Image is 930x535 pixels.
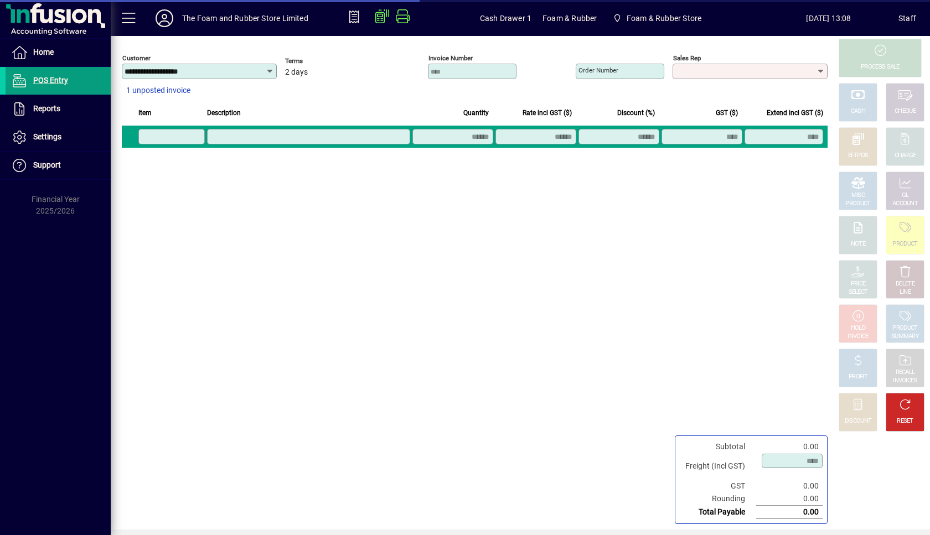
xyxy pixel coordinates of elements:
[578,66,618,74] mat-label: Order number
[285,68,308,77] span: 2 days
[898,9,916,27] div: Staff
[207,107,241,119] span: Description
[716,107,738,119] span: GST ($)
[523,107,572,119] span: Rate incl GST ($)
[480,9,531,27] span: Cash Drawer 1
[892,324,917,333] div: PRODUCT
[845,200,870,208] div: PRODUCT
[6,39,111,66] a: Home
[845,417,871,425] div: DISCOUNT
[851,280,866,288] div: PRICE
[892,200,918,208] div: ACCOUNT
[848,333,868,341] div: INVOICE
[893,377,917,385] div: INVOICES
[848,152,869,160] div: EFTPOS
[851,191,865,200] div: MISC
[861,63,900,71] div: PROCESS SALE
[767,107,823,119] span: Extend incl GST ($)
[896,368,915,377] div: RECALL
[851,107,865,116] div: CASH
[6,123,111,151] a: Settings
[138,107,152,119] span: Item
[33,104,60,113] span: Reports
[617,107,655,119] span: Discount (%)
[851,240,865,248] div: NOTE
[895,152,916,160] div: CHARGE
[902,191,909,200] div: GL
[33,76,68,85] span: POS Entry
[463,107,489,119] span: Quantity
[6,95,111,123] a: Reports
[126,85,190,96] span: 1 unposted invoice
[428,54,473,62] mat-label: Invoice number
[6,152,111,179] a: Support
[285,58,352,65] span: Terms
[542,9,597,27] span: Foam & Rubber
[147,8,182,28] button: Profile
[756,506,823,519] td: 0.00
[851,324,865,333] div: HOLD
[33,48,54,56] span: Home
[756,440,823,453] td: 0.00
[756,480,823,492] td: 0.00
[759,9,898,27] span: [DATE] 13:08
[680,440,756,453] td: Subtotal
[892,240,917,248] div: PRODUCT
[897,417,913,425] div: RESET
[896,280,914,288] div: DELETE
[849,373,867,381] div: PROFIT
[891,333,919,341] div: SUMMARY
[33,132,61,141] span: Settings
[680,453,756,480] td: Freight (Incl GST)
[182,9,308,27] div: The Foam and Rubber Store Limited
[122,81,195,101] button: 1 unposted invoice
[608,8,706,28] span: Foam & Rubber Store
[849,288,868,297] div: SELECT
[33,160,61,169] span: Support
[680,506,756,519] td: Total Payable
[122,54,151,62] mat-label: Customer
[680,492,756,506] td: Rounding
[900,288,911,297] div: LINE
[756,492,823,506] td: 0.00
[627,9,701,27] span: Foam & Rubber Store
[673,54,701,62] mat-label: Sales rep
[895,107,916,116] div: CHEQUE
[680,480,756,492] td: GST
